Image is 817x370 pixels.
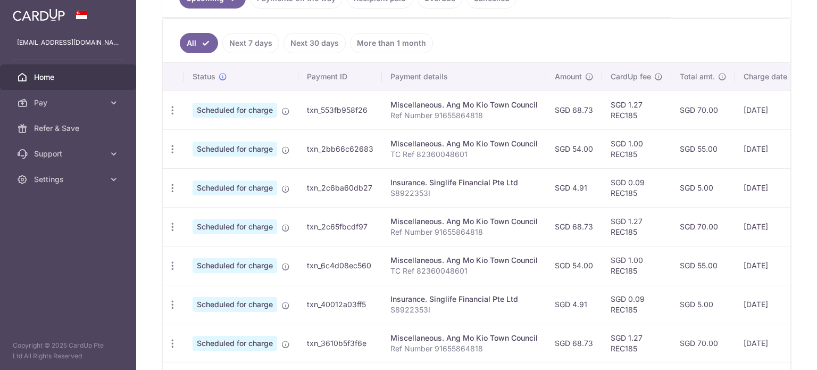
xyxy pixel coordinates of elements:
[735,129,807,168] td: [DATE]
[602,168,671,207] td: SGD 0.09 REC185
[298,63,382,91] th: Payment ID
[390,343,538,354] p: Ref Number 91655864818
[735,168,807,207] td: [DATE]
[193,258,277,273] span: Scheduled for charge
[671,91,735,129] td: SGD 70.00
[390,216,538,227] div: Miscellaneous. Ang Mo Kio Town Council
[671,285,735,324] td: SGD 5.00
[390,255,538,266] div: Miscellaneous. Ang Mo Kio Town Council
[735,91,807,129] td: [DATE]
[390,110,538,121] p: Ref Number 91655864818
[298,91,382,129] td: txn_553fb958f26
[546,91,602,129] td: SGD 68.73
[298,129,382,168] td: txn_2bb66c62683
[744,71,787,82] span: Charge date
[222,33,279,53] a: Next 7 days
[390,227,538,237] p: Ref Number 91655864818
[555,71,582,82] span: Amount
[382,63,546,91] th: Payment details
[193,336,277,351] span: Scheduled for charge
[602,285,671,324] td: SGD 0.09 REC185
[602,246,671,285] td: SGD 1.00 REC185
[390,305,538,315] p: S8922353I
[671,129,735,168] td: SGD 55.00
[680,71,715,82] span: Total amt.
[602,129,671,168] td: SGD 1.00 REC185
[193,297,277,312] span: Scheduled for charge
[298,168,382,207] td: txn_2c6ba60db27
[390,188,538,199] p: S8922353I
[671,246,735,285] td: SGD 55.00
[390,266,538,276] p: TC Ref 82360048601
[298,207,382,246] td: txn_2c65fbcdf97
[17,37,119,48] p: [EMAIL_ADDRESS][DOMAIN_NAME]
[193,71,215,82] span: Status
[193,103,277,118] span: Scheduled for charge
[390,138,538,149] div: Miscellaneous. Ang Mo Kio Town Council
[193,219,277,234] span: Scheduled for charge
[298,246,382,285] td: txn_6c4d08ec560
[13,9,65,21] img: CardUp
[390,294,538,305] div: Insurance. Singlife Financial Pte Ltd
[34,149,104,159] span: Support
[193,142,277,157] span: Scheduled for charge
[34,97,104,108] span: Pay
[284,33,346,53] a: Next 30 days
[602,207,671,246] td: SGD 1.27 REC185
[34,123,104,134] span: Refer & Save
[34,174,104,185] span: Settings
[390,333,538,343] div: Miscellaneous. Ang Mo Kio Town Council
[298,285,382,324] td: txn_40012a03ff5
[546,129,602,168] td: SGD 54.00
[546,207,602,246] td: SGD 68.73
[546,168,602,207] td: SGD 4.91
[350,33,433,53] a: More than 1 month
[180,33,218,53] a: All
[671,168,735,207] td: SGD 5.00
[735,324,807,363] td: [DATE]
[735,246,807,285] td: [DATE]
[34,72,104,83] span: Home
[298,324,382,363] td: txn_3610b5f3f6e
[390,149,538,160] p: TC Ref 82360048601
[602,91,671,129] td: SGD 1.27 REC185
[546,324,602,363] td: SGD 68.73
[735,207,807,246] td: [DATE]
[735,285,807,324] td: [DATE]
[611,71,651,82] span: CardUp fee
[602,324,671,363] td: SGD 1.27 REC185
[671,324,735,363] td: SGD 70.00
[390,177,538,188] div: Insurance. Singlife Financial Pte Ltd
[193,180,277,195] span: Scheduled for charge
[546,285,602,324] td: SGD 4.91
[546,246,602,285] td: SGD 54.00
[671,207,735,246] td: SGD 70.00
[390,100,538,110] div: Miscellaneous. Ang Mo Kio Town Council
[24,7,46,17] span: Help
